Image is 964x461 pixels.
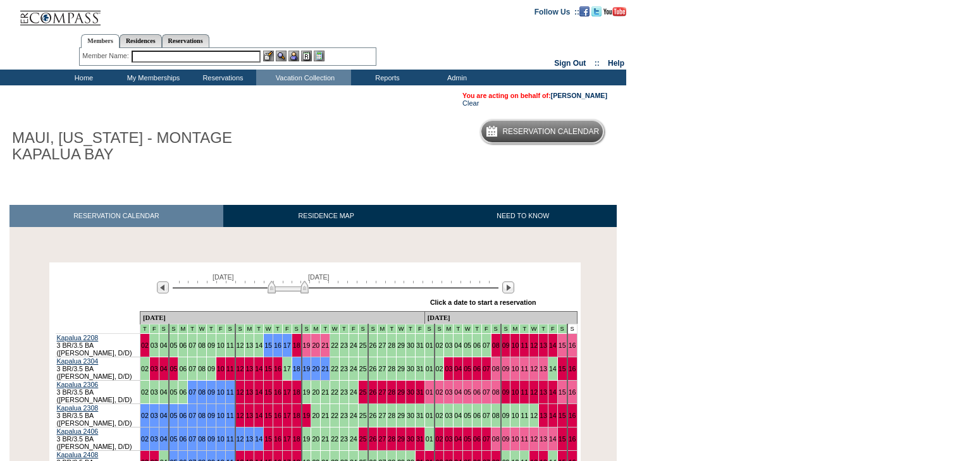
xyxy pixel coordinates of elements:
[217,435,225,443] a: 10
[511,341,519,349] a: 10
[187,70,256,85] td: Reservations
[57,357,99,365] a: Kapalua 2304
[340,412,348,419] a: 23
[169,324,178,334] td: Kapalua LTP 2025
[464,435,471,443] a: 05
[407,435,414,443] a: 30
[256,70,351,85] td: Vacation Collection
[303,341,311,349] a: 19
[454,435,462,443] a: 04
[416,435,424,443] a: 31
[426,412,433,419] a: 01
[579,6,590,16] img: Become our fan on Facebook
[207,435,215,443] a: 09
[530,365,538,372] a: 12
[407,365,414,372] a: 30
[454,412,462,419] a: 04
[226,412,234,419] a: 11
[454,341,462,349] a: 04
[359,365,367,372] a: 25
[140,312,424,324] td: [DATE]
[170,412,178,419] a: 05
[57,334,99,341] a: Kapalua 2208
[255,388,263,396] a: 14
[235,324,245,334] td: Kapalua LTP 2025
[579,7,590,15] a: Become our fan on Facebook
[416,341,424,349] a: 31
[591,7,602,15] a: Follow us on Twitter
[397,365,405,372] a: 29
[397,341,405,349] a: 29
[530,435,538,443] a: 12
[293,341,300,349] a: 18
[292,324,301,334] td: Kapalua LTP 2025
[445,388,452,396] a: 03
[312,388,319,396] a: 20
[283,435,291,443] a: 17
[340,435,348,443] a: 23
[369,412,377,419] a: 26
[283,341,291,349] a: 17
[559,341,566,349] a: 15
[554,59,586,68] a: Sign Out
[274,412,281,419] a: 16
[141,341,149,349] a: 02
[511,435,519,443] a: 10
[82,51,131,61] div: Member Name:
[430,298,536,306] div: Click a date to start a reservation
[511,388,519,396] a: 10
[407,388,414,396] a: 30
[426,435,433,443] a: 01
[351,70,421,85] td: Reports
[492,388,500,396] a: 08
[502,365,510,372] a: 09
[264,388,272,396] a: 15
[149,324,159,334] td: Kapalua LTP 2025
[483,435,490,443] a: 07
[416,412,424,419] a: 31
[293,365,300,372] a: 18
[120,34,162,47] a: Residences
[483,365,490,372] a: 07
[141,388,149,396] a: 02
[603,7,626,16] img: Subscribe to our YouTube Channel
[492,365,500,372] a: 08
[603,7,626,15] a: Subscribe to our YouTube Channel
[255,412,263,419] a: 14
[264,324,273,334] td: Kapalua LTP 2025
[293,388,300,396] a: 18
[160,435,168,443] a: 04
[216,324,225,334] td: Kapalua LTP 2025
[255,435,263,443] a: 14
[330,324,340,334] td: Kapalua LTP 2025
[378,412,386,419] a: 27
[559,412,566,419] a: 15
[521,388,528,396] a: 11
[178,324,188,334] td: Kapalua LTP 2025
[426,365,433,372] a: 01
[81,34,120,48] a: Members
[282,324,292,334] td: Kapalua LTP 2025
[436,435,443,443] a: 02
[535,6,579,16] td: Follow Us ::
[445,412,452,419] a: 03
[226,388,234,396] a: 11
[521,435,528,443] a: 11
[197,324,207,334] td: Kapalua LTP 2025
[188,324,197,334] td: Kapalua LTP 2025
[397,412,405,419] a: 29
[311,324,321,334] td: Kapalua LTP 2025
[217,412,225,419] a: 10
[350,365,357,372] a: 24
[151,388,158,396] a: 03
[57,381,99,388] a: Kapalua 2306
[170,365,178,372] a: 05
[483,341,490,349] a: 07
[331,388,338,396] a: 22
[502,435,510,443] a: 09
[217,341,225,349] a: 10
[274,435,281,443] a: 16
[540,435,547,443] a: 13
[378,341,386,349] a: 27
[237,435,244,443] a: 12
